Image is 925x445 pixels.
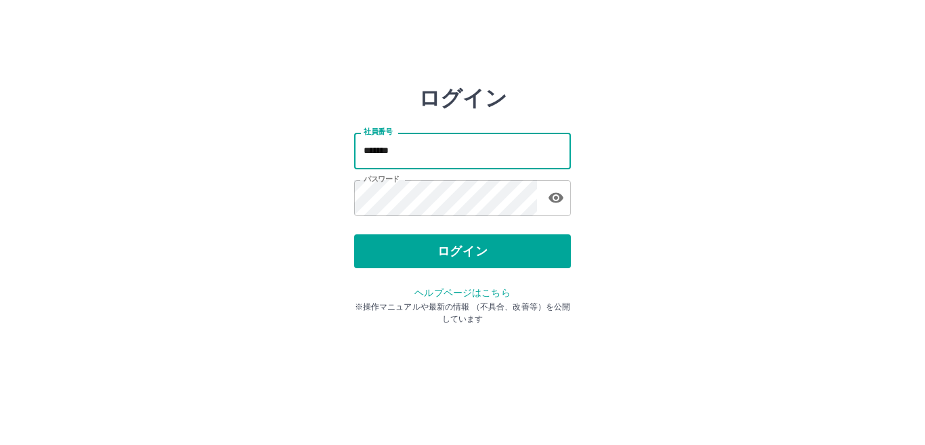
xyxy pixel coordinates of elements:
[354,301,571,325] p: ※操作マニュアルや最新の情報 （不具合、改善等）を公開しています
[364,127,392,137] label: 社員番号
[364,174,400,184] label: パスワード
[354,234,571,268] button: ログイン
[418,85,507,111] h2: ログイン
[414,287,510,298] a: ヘルプページはこちら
